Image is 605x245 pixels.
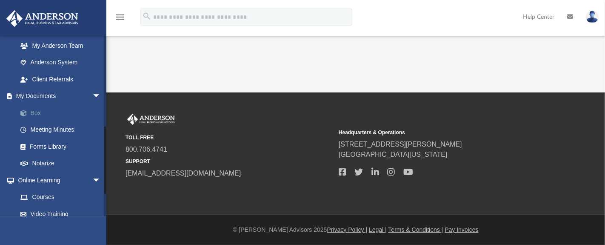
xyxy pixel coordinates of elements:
[12,155,114,172] a: Notarize
[126,146,167,153] a: 800.706.4741
[106,225,605,234] div: © [PERSON_NAME] Advisors 2025
[6,172,109,189] a: Online Learningarrow_drop_down
[12,71,109,88] a: Client Referrals
[92,88,109,105] span: arrow_drop_down
[445,226,478,233] a: Pay Invoices
[6,88,114,105] a: My Documentsarrow_drop_down
[115,16,125,22] a: menu
[12,37,105,54] a: My Anderson Team
[586,11,599,23] img: User Pic
[126,134,333,141] small: TOLL FREE
[12,189,109,206] a: Courses
[339,129,546,136] small: Headquarters & Operations
[12,121,114,138] a: Meeting Minutes
[126,170,241,177] a: [EMAIL_ADDRESS][DOMAIN_NAME]
[369,226,387,233] a: Legal |
[12,104,114,121] a: Box
[126,114,177,125] img: Anderson Advisors Platinum Portal
[388,226,443,233] a: Terms & Conditions |
[115,12,125,22] i: menu
[12,54,109,71] a: Anderson System
[339,141,462,148] a: [STREET_ADDRESS][PERSON_NAME]
[12,205,105,222] a: Video Training
[327,226,368,233] a: Privacy Policy |
[92,172,109,189] span: arrow_drop_down
[12,138,109,155] a: Forms Library
[4,10,81,27] img: Anderson Advisors Platinum Portal
[339,151,448,158] a: [GEOGRAPHIC_DATA][US_STATE]
[142,12,151,21] i: search
[126,158,333,165] small: SUPPORT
